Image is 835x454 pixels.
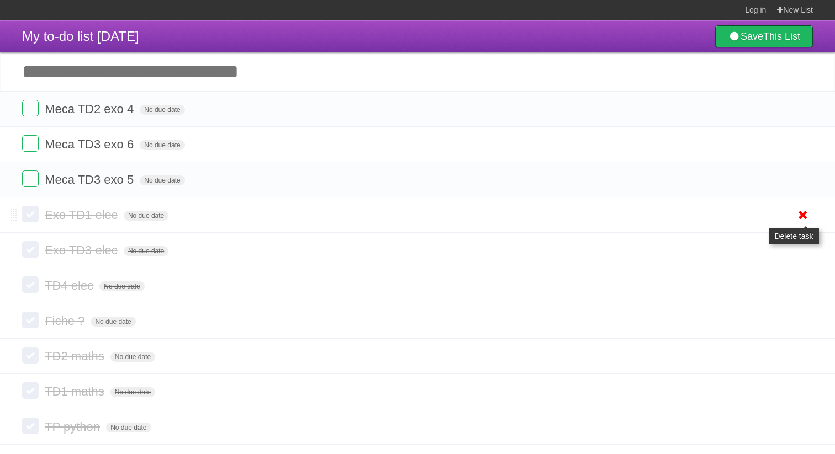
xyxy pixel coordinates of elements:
[22,206,39,222] label: Done
[45,243,120,257] span: Exo TD3 elec
[22,382,39,399] label: Done
[763,31,800,42] b: This List
[45,137,136,151] span: Meca TD3 exo 6
[22,418,39,434] label: Done
[22,100,39,116] label: Done
[45,208,120,222] span: Exo TD1 elec
[22,347,39,364] label: Done
[106,423,151,432] span: No due date
[45,384,107,398] span: TD1 maths
[45,279,96,292] span: TD4 elec
[91,317,135,327] span: No due date
[45,314,87,328] span: Fiche ?
[140,105,184,115] span: No due date
[45,102,136,116] span: Meca TD2 exo 4
[22,241,39,258] label: Done
[22,170,39,187] label: Done
[715,25,813,47] a: SaveThis List
[99,281,144,291] span: No due date
[45,173,136,186] span: Meca TD3 exo 5
[110,387,155,397] span: No due date
[22,135,39,152] label: Done
[140,140,184,150] span: No due date
[140,175,184,185] span: No due date
[124,211,168,221] span: No due date
[110,352,155,362] span: No due date
[22,29,139,44] span: My to-do list [DATE]
[45,349,107,363] span: TD2 maths
[124,246,168,256] span: No due date
[22,312,39,328] label: Done
[45,420,103,434] span: TP python
[22,276,39,293] label: Done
